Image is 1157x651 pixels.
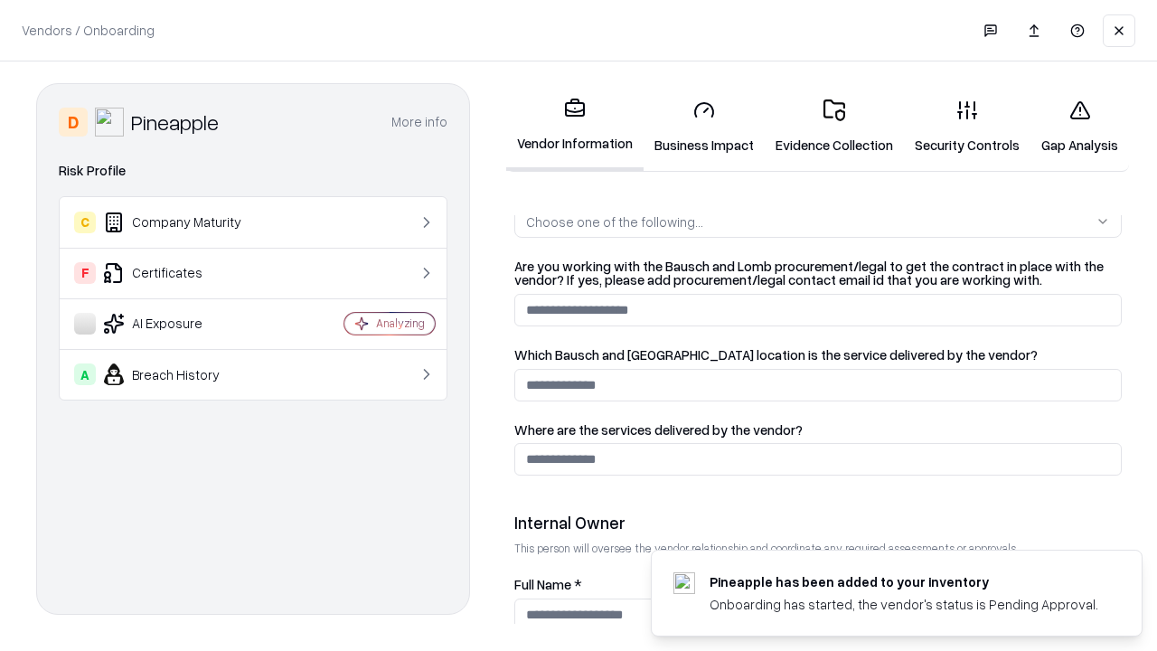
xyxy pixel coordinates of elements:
[131,108,219,137] div: Pineapple
[74,212,290,233] div: Company Maturity
[1030,85,1129,169] a: Gap Analysis
[74,212,96,233] div: C
[391,106,447,138] button: More info
[904,85,1030,169] a: Security Controls
[506,83,644,171] a: Vendor Information
[514,259,1122,287] label: Are you working with the Bausch and Lomb procurement/legal to get the contract in place with the ...
[644,85,765,169] a: Business Impact
[514,423,1122,437] label: Where are the services delivered by the vendor?
[74,363,290,385] div: Breach History
[514,348,1122,362] label: Which Bausch and [GEOGRAPHIC_DATA] location is the service delivered by the vendor?
[59,160,447,182] div: Risk Profile
[710,572,1098,591] div: Pineapple has been added to your inventory
[514,512,1122,533] div: Internal Owner
[673,572,695,594] img: pineappleenergy.com
[59,108,88,137] div: D
[710,595,1098,614] div: Onboarding has started, the vendor's status is Pending Approval.
[514,541,1122,556] p: This person will oversee the vendor relationship and coordinate any required assessments or appro...
[376,316,425,331] div: Analyzing
[74,313,290,335] div: AI Exposure
[514,578,1122,591] label: Full Name *
[74,262,290,284] div: Certificates
[22,21,155,40] p: Vendors / Onboarding
[74,363,96,385] div: A
[74,262,96,284] div: F
[526,212,703,231] div: Choose one of the following...
[514,205,1122,238] button: Choose one of the following...
[95,108,124,137] img: Pineapple
[765,85,904,169] a: Evidence Collection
